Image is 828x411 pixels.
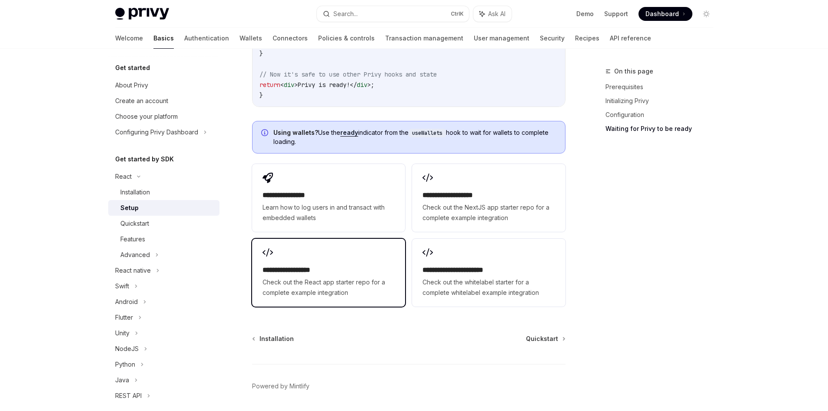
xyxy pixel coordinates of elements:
button: Search...CtrlK [317,6,469,22]
div: REST API [115,391,142,401]
span: Ctrl K [451,10,464,17]
div: React [115,171,132,182]
a: Choose your platform [108,109,219,124]
div: Search... [333,9,358,19]
div: Quickstart [120,218,149,229]
a: Configuration [605,108,720,122]
span: Use the indicator from the hook to wait for wallets to complete loading. [273,128,556,146]
div: Features [120,234,145,244]
a: Quickstart [526,334,565,343]
span: Installation [259,334,294,343]
div: Installation [120,187,150,197]
span: Dashboard [645,10,679,18]
a: Quickstart [108,216,219,231]
span: </ [350,81,357,89]
a: Wallets [239,28,262,49]
span: Ask AI [488,10,505,18]
div: NodeJS [115,344,139,354]
a: Features [108,231,219,247]
a: Transaction management [385,28,463,49]
span: } [259,50,263,57]
div: About Privy [115,80,148,90]
div: Choose your platform [115,111,178,122]
div: Unity [115,328,130,338]
span: Check out the whitelabel starter for a complete whitelabel example integration [422,277,555,298]
h5: Get started [115,63,150,73]
a: Authentication [184,28,229,49]
a: Support [604,10,628,18]
strong: Using wallets? [273,129,318,136]
a: Dashboard [638,7,692,21]
span: On this page [614,66,653,77]
span: // Now it's safe to use other Privy hooks and state [259,70,437,78]
div: Android [115,297,138,307]
span: } [259,91,263,99]
a: Basics [153,28,174,49]
a: Policies & controls [318,28,375,49]
a: Welcome [115,28,143,49]
span: div [357,81,367,89]
a: Setup [108,200,219,216]
span: > [294,81,298,89]
span: div [284,81,294,89]
div: Python [115,359,135,370]
div: Configuring Privy Dashboard [115,127,198,137]
span: < [280,81,284,89]
a: User management [474,28,529,49]
a: About Privy [108,77,219,93]
span: return [259,81,280,89]
a: API reference [610,28,651,49]
code: useWallets [409,129,446,137]
a: **** **** **** ****Check out the NextJS app starter repo for a complete example integration [412,164,565,232]
div: Swift [115,281,129,291]
span: Quickstart [526,334,558,343]
span: Check out the React app starter repo for a complete example integration [263,277,395,298]
div: React native [115,265,151,276]
div: Setup [120,203,139,213]
a: Initializing Privy [605,94,720,108]
button: Ask AI [473,6,512,22]
a: Installation [253,334,294,343]
a: Prerequisites [605,80,720,94]
div: Create an account [115,96,168,106]
span: > [367,81,371,89]
span: Privy is ready! [298,81,350,89]
img: light logo [115,8,169,20]
button: Toggle dark mode [699,7,713,21]
div: Flutter [115,312,133,323]
a: ready [340,129,358,137]
svg: Info [261,129,270,138]
span: Check out the NextJS app starter repo for a complete example integration [422,202,555,223]
a: Demo [576,10,594,18]
a: Waiting for Privy to be ready [605,122,720,136]
div: Advanced [120,250,150,260]
a: Installation [108,184,219,200]
a: Powered by Mintlify [252,382,309,391]
a: **** **** **** ***Check out the React app starter repo for a complete example integration [252,239,405,307]
span: Learn how to log users in and transact with embedded wallets [263,202,395,223]
span: ; [371,81,374,89]
a: Connectors [273,28,308,49]
a: **** **** **** **** ***Check out the whitelabel starter for a complete whitelabel example integra... [412,239,565,307]
a: Recipes [575,28,599,49]
h5: Get started by SDK [115,154,174,164]
a: **** **** **** *Learn how to log users in and transact with embedded wallets [252,164,405,232]
a: Security [540,28,565,49]
div: Java [115,375,129,385]
a: Create an account [108,93,219,109]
